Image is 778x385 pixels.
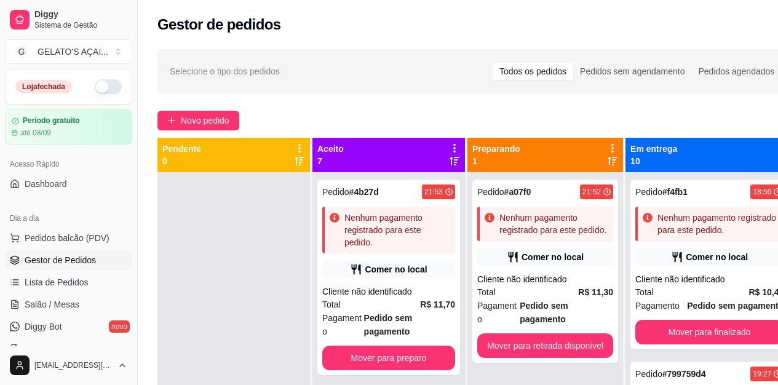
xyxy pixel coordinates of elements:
[5,317,132,336] a: Diggy Botnovo
[364,313,413,336] strong: Pedido sem pagamento
[322,298,341,311] span: Total
[5,39,132,64] button: Select a team
[522,251,584,263] div: Comer no local
[38,46,108,58] div: GELATO'S AÇAI ...
[635,299,680,312] span: Pagamento
[635,285,654,299] span: Total
[5,351,132,380] button: [EMAIL_ADDRESS][DOMAIN_NAME]
[23,116,80,125] article: Período gratuito
[322,346,455,370] button: Mover para preparo
[635,369,662,379] span: Pedido
[573,63,691,80] div: Pedidos sem agendamento
[472,155,520,167] p: 1
[25,276,89,288] span: Lista de Pedidos
[630,143,677,155] p: Em entrega
[317,143,344,155] p: Aceito
[349,187,379,197] strong: # 4b27d
[662,369,706,379] strong: # 799759d4
[420,300,455,309] strong: R$ 11,70
[493,63,573,80] div: Todos os pedidos
[477,273,613,285] div: Cliente não identificado
[34,9,127,20] span: Diggy
[322,187,349,197] span: Pedido
[5,272,132,292] a: Lista de Pedidos
[520,301,568,324] strong: Pedido sem pagamento
[157,15,281,34] h2: Gestor de pedidos
[477,299,520,326] span: Pagamento
[5,208,132,228] div: Dia a dia
[504,187,531,197] strong: # a07f0
[15,46,28,58] span: G
[477,333,613,358] button: Mover para retirada disponível
[472,143,520,155] p: Preparando
[322,311,364,338] span: Pagamento
[630,155,677,167] p: 10
[5,228,132,248] button: Pedidos balcão (PDV)
[582,187,601,197] div: 21:52
[635,187,662,197] span: Pedido
[499,212,608,236] div: Nenhum pagamento registrado para este pedido.
[157,111,239,130] button: Novo pedido
[25,178,67,190] span: Dashboard
[170,65,280,78] span: Selecione o tipo dos pedidos
[5,5,132,34] a: DiggySistema de Gestão
[15,80,72,93] div: Loja fechada
[344,212,450,248] div: Nenhum pagamento registrado para este pedido.
[25,343,42,355] span: KDS
[753,369,771,379] div: 19:27
[317,155,344,167] p: 7
[162,143,201,155] p: Pendente
[167,116,176,125] span: plus
[5,250,132,270] a: Gestor de Pedidos
[5,295,132,314] a: Salão / Mesas
[5,174,132,194] a: Dashboard
[34,20,127,30] span: Sistema de Gestão
[25,298,79,311] span: Salão / Mesas
[25,320,62,333] span: Diggy Bot
[686,251,748,263] div: Comer no local
[20,128,51,138] article: até 08/09
[5,154,132,174] div: Acesso Rápido
[477,285,496,299] span: Total
[5,339,132,359] a: KDS
[578,287,613,297] strong: R$ 11,30
[477,187,504,197] span: Pedido
[162,155,201,167] p: 0
[34,360,113,370] span: [EMAIL_ADDRESS][DOMAIN_NAME]
[5,109,132,145] a: Período gratuitoaté 08/09
[322,285,455,298] div: Cliente não identificado
[25,254,96,266] span: Gestor de Pedidos
[424,187,443,197] div: 21:53
[25,232,109,244] span: Pedidos balcão (PDV)
[95,79,122,94] button: Alterar Status
[365,263,427,276] div: Comer no local
[753,187,771,197] div: 18:56
[662,187,688,197] strong: # f4fb1
[181,114,229,127] span: Novo pedido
